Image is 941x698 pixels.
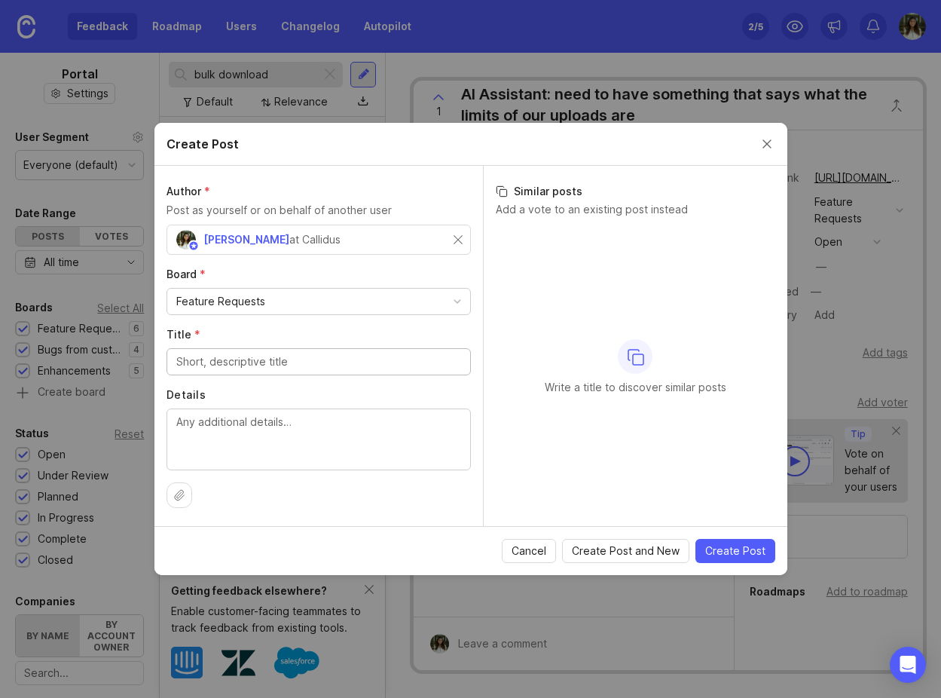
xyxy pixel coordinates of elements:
[167,268,206,280] span: Board (required)
[176,354,461,370] input: Short, descriptive title
[203,233,289,246] span: [PERSON_NAME]
[545,380,726,395] p: Write a title to discover similar posts
[705,543,765,559] span: Create Post
[695,539,775,563] button: Create Post
[496,202,775,217] p: Add a vote to an existing post instead
[176,293,265,310] div: Feature Requests
[562,539,689,563] button: Create Post and New
[496,184,775,199] h3: Similar posts
[890,647,926,683] div: Open Intercom Messenger
[167,328,200,341] span: Title (required)
[502,539,556,563] button: Cancel
[512,543,546,559] span: Cancel
[167,387,471,403] label: Details
[572,543,680,559] span: Create Post and New
[167,202,471,219] p: Post as yourself or on behalf of another user
[167,185,210,197] span: Author (required)
[167,135,239,153] h2: Create Post
[759,136,775,152] button: Close create post modal
[176,230,196,250] img: Sarina Zohdi
[188,240,199,252] img: member badge
[289,231,341,248] div: at Callidus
